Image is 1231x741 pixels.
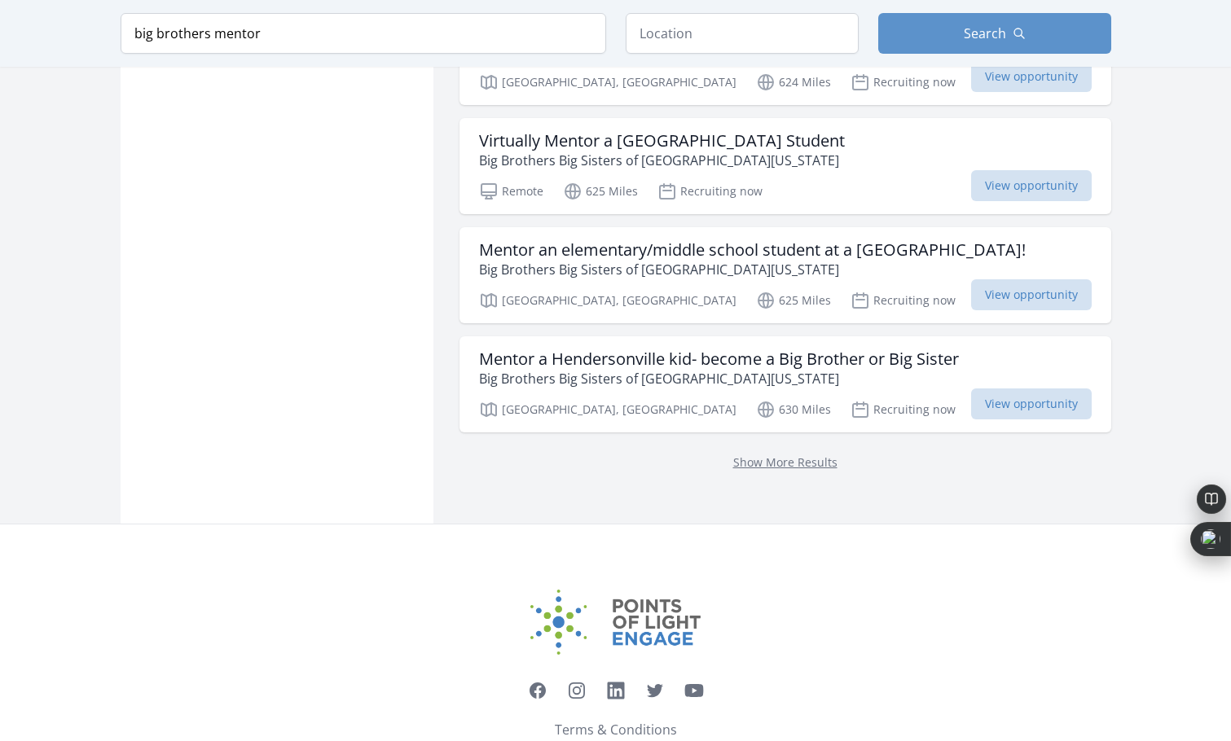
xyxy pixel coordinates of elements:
[459,118,1111,214] a: Virtually Mentor a [GEOGRAPHIC_DATA] Student Big Brothers Big Sisters of [GEOGRAPHIC_DATA][US_STA...
[971,279,1092,310] span: View opportunity
[459,336,1111,432] a: Mentor a Hendersonville kid- become a Big Brother or Big Sister Big Brothers Big Sisters of [GEOG...
[756,291,831,310] p: 625 Miles
[479,240,1026,260] h3: Mentor an elementary/middle school student at a [GEOGRAPHIC_DATA]!
[851,400,956,419] p: Recruiting now
[479,182,543,201] p: Remote
[964,24,1006,43] span: Search
[756,72,831,92] p: 624 Miles
[530,590,701,655] img: Points of Light Engage
[479,349,959,369] h3: Mentor a Hendersonville kid- become a Big Brother or Big Sister
[878,13,1111,54] button: Search
[563,182,638,201] p: 625 Miles
[479,131,845,151] h3: Virtually Mentor a [GEOGRAPHIC_DATA] Student
[479,151,845,170] p: Big Brothers Big Sisters of [GEOGRAPHIC_DATA][US_STATE]
[479,260,1026,279] p: Big Brothers Big Sisters of [GEOGRAPHIC_DATA][US_STATE]
[121,13,606,54] input: Keyword
[459,227,1111,323] a: Mentor an elementary/middle school student at a [GEOGRAPHIC_DATA]! Big Brothers Big Sisters of [G...
[851,72,956,92] p: Recruiting now
[733,454,838,470] a: Show More Results
[971,388,1092,419] span: View opportunity
[657,182,763,201] p: Recruiting now
[756,400,831,419] p: 630 Miles
[479,400,736,419] p: [GEOGRAPHIC_DATA], [GEOGRAPHIC_DATA]
[555,720,677,739] a: Terms & Conditions
[971,170,1092,201] span: View opportunity
[626,13,859,54] input: Location
[479,72,736,92] p: [GEOGRAPHIC_DATA], [GEOGRAPHIC_DATA]
[479,369,959,388] p: Big Brothers Big Sisters of [GEOGRAPHIC_DATA][US_STATE]
[479,291,736,310] p: [GEOGRAPHIC_DATA], [GEOGRAPHIC_DATA]
[971,61,1092,92] span: View opportunity
[851,291,956,310] p: Recruiting now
